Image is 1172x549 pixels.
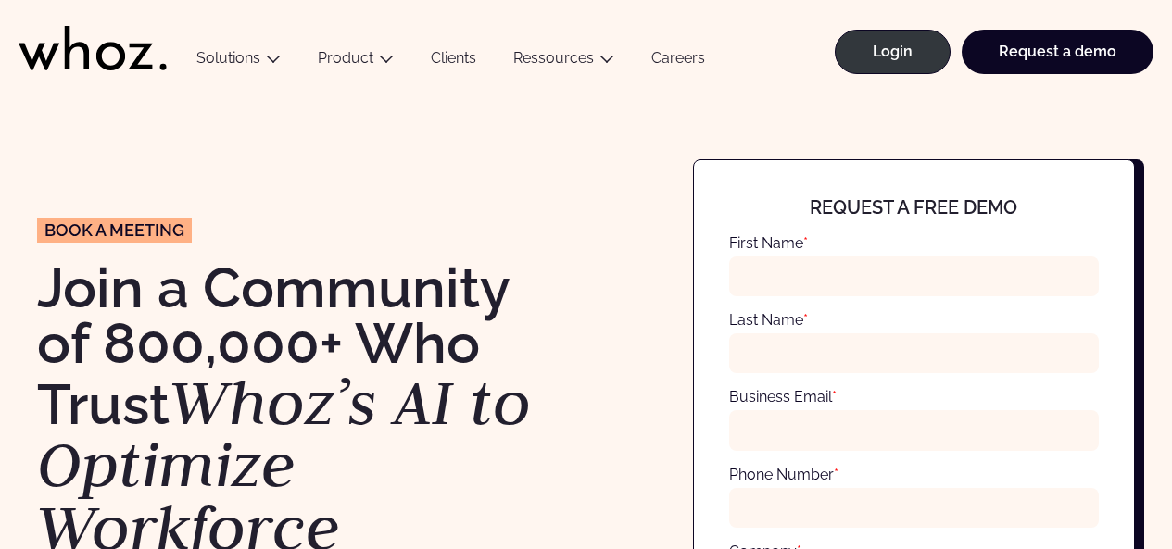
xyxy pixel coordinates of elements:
[412,49,495,74] a: Clients
[299,49,412,74] button: Product
[729,311,808,329] label: Last Name
[633,49,724,74] a: Careers
[962,30,1153,74] a: Request a demo
[318,49,373,67] a: Product
[178,49,299,74] button: Solutions
[748,197,1080,218] h4: Request a free demo
[44,222,184,239] span: Book a meeting
[729,466,838,483] label: Phone Number
[495,49,633,74] button: Ressources
[835,30,951,74] a: Login
[729,234,808,252] label: First Name
[513,49,594,67] a: Ressources
[729,388,837,406] label: Business Email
